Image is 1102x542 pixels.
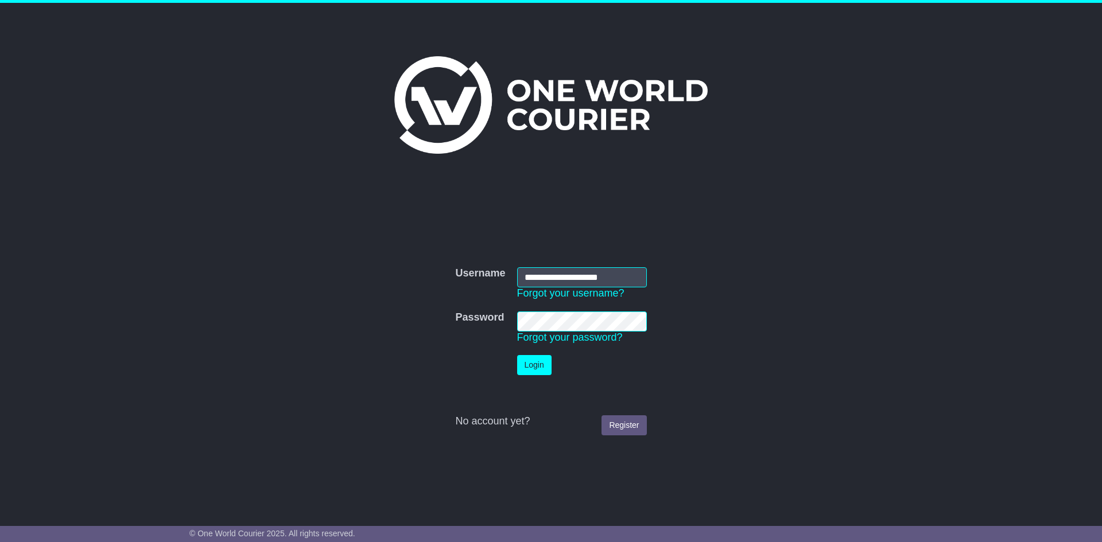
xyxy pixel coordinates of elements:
a: Forgot your password? [517,332,623,343]
div: No account yet? [455,415,646,428]
label: Username [455,267,505,280]
label: Password [455,311,504,324]
span: © One World Courier 2025. All rights reserved. [189,529,355,538]
a: Register [602,415,646,435]
a: Forgot your username? [517,287,624,299]
img: One World [394,56,708,154]
button: Login [517,355,552,375]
